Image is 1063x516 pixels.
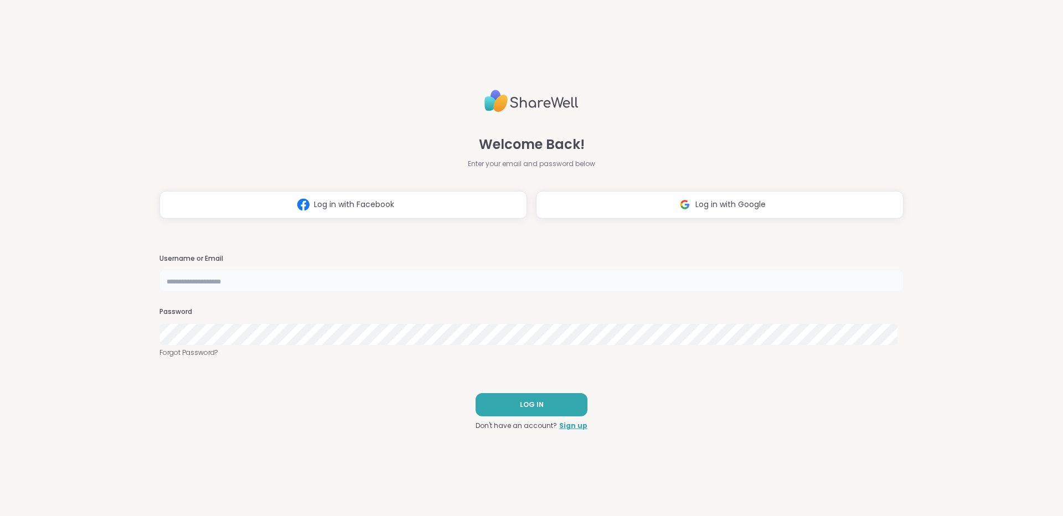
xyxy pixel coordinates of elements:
[520,400,544,410] span: LOG IN
[674,194,695,215] img: ShareWell Logomark
[479,135,585,154] span: Welcome Back!
[476,421,557,431] span: Don't have an account?
[484,85,579,117] img: ShareWell Logo
[314,199,394,210] span: Log in with Facebook
[159,254,904,264] h3: Username or Email
[476,393,587,416] button: LOG IN
[159,307,904,317] h3: Password
[159,348,904,358] a: Forgot Password?
[293,194,314,215] img: ShareWell Logomark
[159,191,527,219] button: Log in with Facebook
[468,159,595,169] span: Enter your email and password below
[559,421,587,431] a: Sign up
[695,199,766,210] span: Log in with Google
[536,191,904,219] button: Log in with Google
